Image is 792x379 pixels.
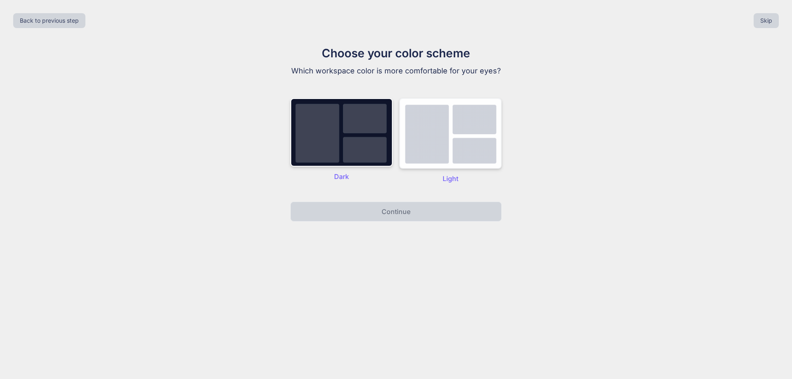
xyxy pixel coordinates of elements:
[290,98,393,167] img: dark
[754,13,779,28] button: Skip
[13,13,85,28] button: Back to previous step
[399,174,502,184] p: Light
[399,98,502,169] img: dark
[257,45,535,62] h1: Choose your color scheme
[290,202,502,221] button: Continue
[257,65,535,77] p: Which workspace color is more comfortable for your eyes?
[290,172,393,181] p: Dark
[382,207,410,217] p: Continue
